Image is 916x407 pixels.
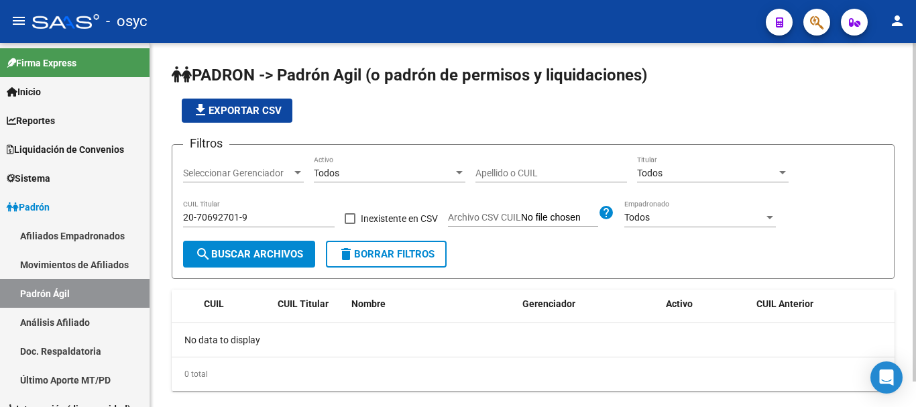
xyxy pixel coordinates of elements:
[756,298,813,309] span: CUIL Anterior
[870,361,903,394] div: Open Intercom Messenger
[204,298,224,309] span: CUIL
[106,7,148,36] span: - osyc
[7,84,41,99] span: Inicio
[521,212,598,224] input: Archivo CSV CUIL
[272,290,346,318] datatable-header-cell: CUIL Titular
[195,248,303,260] span: Buscar Archivos
[361,211,438,227] span: Inexistente en CSV
[346,290,517,318] datatable-header-cell: Nombre
[278,298,329,309] span: CUIL Titular
[661,290,751,318] datatable-header-cell: Activo
[522,298,575,309] span: Gerenciador
[637,168,663,178] span: Todos
[351,298,386,309] span: Nombre
[7,113,55,128] span: Reportes
[598,205,614,221] mat-icon: help
[7,171,50,186] span: Sistema
[326,241,447,268] button: Borrar Filtros
[182,99,292,123] button: Exportar CSV
[172,323,895,357] div: No data to display
[192,102,209,118] mat-icon: file_download
[448,212,521,223] span: Archivo CSV CUIL
[198,290,272,318] datatable-header-cell: CUIL
[666,298,693,309] span: Activo
[338,248,435,260] span: Borrar Filtros
[183,241,315,268] button: Buscar Archivos
[624,212,650,223] span: Todos
[751,290,895,318] datatable-header-cell: CUIL Anterior
[314,168,339,178] span: Todos
[7,142,124,157] span: Liquidación de Convenios
[172,357,895,391] div: 0 total
[7,200,50,215] span: Padrón
[889,13,905,29] mat-icon: person
[183,134,229,153] h3: Filtros
[183,168,292,179] span: Seleccionar Gerenciador
[7,56,76,70] span: Firma Express
[517,290,661,318] datatable-header-cell: Gerenciador
[172,66,647,84] span: PADRON -> Padrón Agil (o padrón de permisos y liquidaciones)
[11,13,27,29] mat-icon: menu
[195,246,211,262] mat-icon: search
[338,246,354,262] mat-icon: delete
[192,105,282,117] span: Exportar CSV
